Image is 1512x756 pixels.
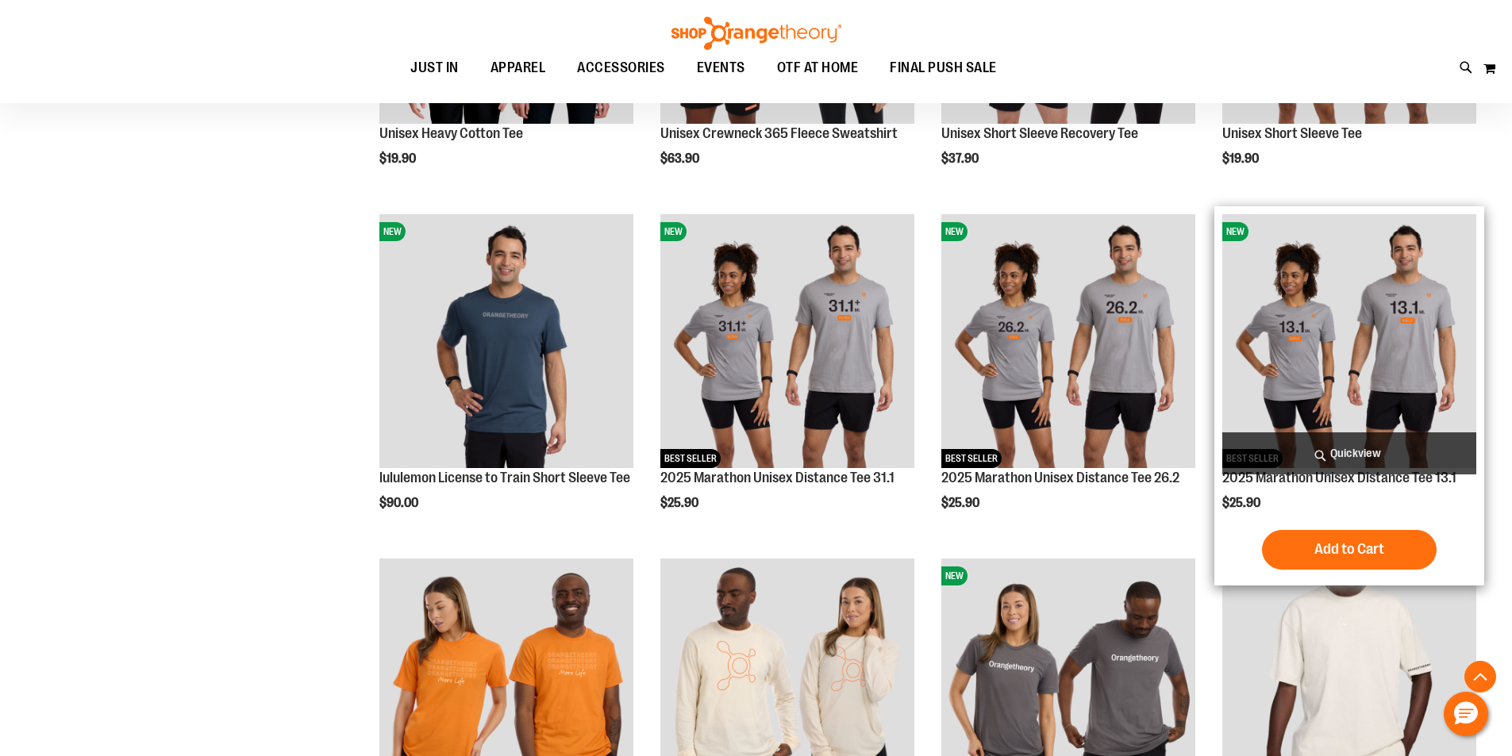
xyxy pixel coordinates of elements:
a: FINAL PUSH SALE [874,50,1013,86]
span: $25.90 [941,496,982,510]
span: NEW [379,222,406,241]
img: 2025 Marathon Unisex Distance Tee 31.1 [660,214,914,468]
img: 2025 Marathon Unisex Distance Tee 26.2 [941,214,1195,468]
span: $25.90 [660,496,701,510]
a: 2025 Marathon Unisex Distance Tee 31.1NEWBEST SELLER [660,214,914,470]
button: Hello, have a question? Let’s chat. [1444,692,1488,736]
span: FINAL PUSH SALE [890,50,997,86]
a: Unisex Crewneck 365 Fleece Sweatshirt [660,125,898,141]
span: $90.00 [379,496,421,510]
span: NEW [1222,222,1248,241]
div: product [371,206,641,551]
img: Shop Orangetheory [669,17,844,50]
div: product [933,206,1203,551]
span: NEW [941,566,968,585]
a: APPAREL [475,50,562,86]
a: 2025 Marathon Unisex Distance Tee 31.1 [660,470,895,485]
button: Back To Top [1464,661,1496,693]
span: BEST SELLER [941,449,1002,468]
a: lululemon License to Train Short Sleeve TeeNEW [379,214,633,470]
a: EVENTS [681,50,761,86]
a: ACCESSORIES [561,50,681,86]
a: 2025 Marathon Unisex Distance Tee 26.2 [941,470,1179,485]
a: Unisex Heavy Cotton Tee [379,125,523,141]
span: $37.90 [941,152,981,166]
span: $63.90 [660,152,702,166]
span: APPAREL [491,50,546,86]
button: Add to Cart [1262,530,1437,570]
span: Add to Cart [1314,540,1384,558]
span: $19.90 [379,152,418,166]
img: lululemon License to Train Short Sleeve Tee [379,214,633,468]
a: 2025 Marathon Unisex Distance Tee 13.1 [1222,470,1456,485]
a: lululemon License to Train Short Sleeve Tee [379,470,630,485]
a: JUST IN [394,50,475,86]
span: ACCESSORIES [577,50,665,86]
a: 2025 Marathon Unisex Distance Tee 26.2NEWBEST SELLER [941,214,1195,470]
a: Quickview [1222,432,1476,474]
div: product [1214,206,1484,585]
span: NEW [660,222,687,241]
span: NEW [941,222,968,241]
a: Unisex Short Sleeve Tee [1222,125,1362,141]
span: $25.90 [1222,496,1263,510]
a: Unisex Short Sleeve Recovery Tee [941,125,1138,141]
span: EVENTS [697,50,745,86]
a: OTF AT HOME [761,50,875,86]
img: 2025 Marathon Unisex Distance Tee 13.1 [1222,214,1476,468]
span: $19.90 [1222,152,1261,166]
a: 2025 Marathon Unisex Distance Tee 13.1NEWBEST SELLER [1222,214,1476,470]
div: product [652,206,922,551]
span: BEST SELLER [660,449,721,468]
span: JUST IN [410,50,459,86]
span: OTF AT HOME [777,50,859,86]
